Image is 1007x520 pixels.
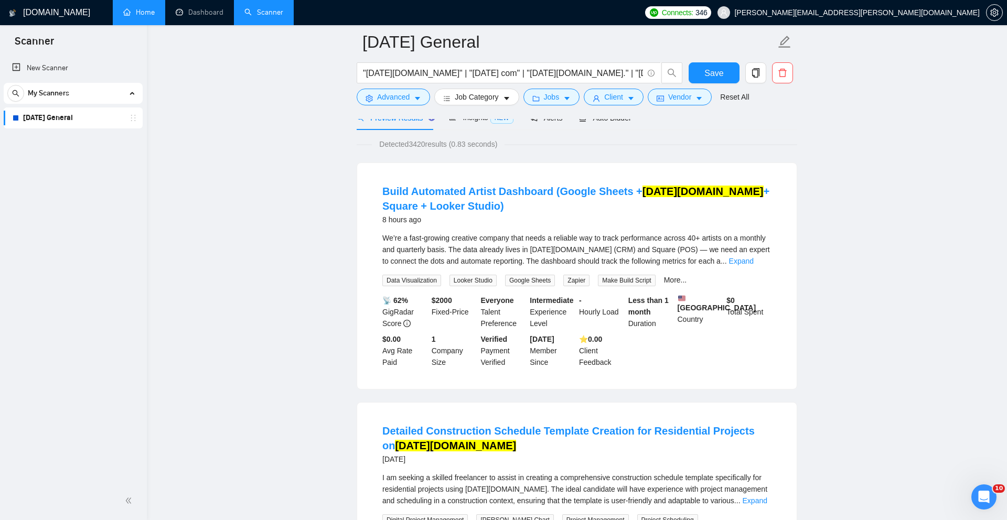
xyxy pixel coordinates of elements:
[627,94,635,102] span: caret-down
[528,295,577,329] div: Experience Level
[23,107,123,128] a: [DATE] General
[778,35,791,49] span: edit
[704,67,723,80] span: Save
[724,295,774,329] div: Total Spent
[372,138,505,150] span: Detected 3420 results (0.83 seconds)
[357,89,430,105] button: settingAdvancedcaret-down
[662,7,693,18] span: Connects:
[993,484,1005,493] span: 10
[664,276,687,284] a: More...
[648,89,712,105] button: idcardVendorcaret-down
[382,234,770,265] span: We’re a fast-growing creative company that needs a reliable way to track performance across 40+ a...
[481,335,508,343] b: Verified
[479,333,528,368] div: Payment Verified
[9,5,16,21] img: logo
[544,91,560,103] span: Jobs
[662,68,682,78] span: search
[395,440,516,451] mark: [DATE][DOMAIN_NAME]
[503,94,510,102] span: caret-down
[403,320,411,327] span: info-circle
[430,333,479,368] div: Company Size
[7,85,24,102] button: search
[626,295,676,329] div: Duration
[773,68,792,78] span: delete
[668,91,691,103] span: Vendor
[176,8,223,17] a: dashboardDashboard
[676,295,725,329] div: Country
[366,94,373,102] span: setting
[244,8,283,17] a: searchScanner
[382,232,772,267] div: We’re a fast-growing creative company that needs a reliable way to track performance across 40+ a...
[479,295,528,329] div: Talent Preference
[986,8,1003,17] a: setting
[430,295,479,329] div: Fixed-Price
[689,62,740,83] button: Save
[648,70,655,77] span: info-circle
[382,425,755,451] a: Detailed Construction Schedule Template Creation for Residential Projects on[DATE][DOMAIN_NAME]
[661,62,682,83] button: search
[12,58,134,79] a: New Scanner
[577,295,626,329] div: Hourly Load
[598,275,655,286] span: Make Build Script
[363,67,643,80] input: Search Freelance Jobs...
[380,295,430,329] div: GigRadar Score
[530,296,573,305] b: Intermediate
[579,296,582,305] b: -
[532,94,540,102] span: folder
[382,453,772,465] div: [DATE]
[125,495,135,506] span: double-left
[382,472,772,506] div: I am seeking a skilled freelancer to assist in creating a comprehensive construction schedule tem...
[4,58,143,79] li: New Scanner
[729,257,754,265] a: Expand
[530,114,563,122] span: Alerts
[505,275,555,286] span: Google Sheets
[382,275,441,286] span: Data Visualization
[579,114,631,122] span: Auto Bidder
[28,83,69,104] span: My Scanners
[382,186,769,212] a: Build Automated Artist Dashboard (Google Sheets +[DATE][DOMAIN_NAME]+ Square + Looker Studio)
[530,335,554,343] b: [DATE]
[971,484,997,510] iframe: Intercom live chat
[382,335,401,343] b: $0.00
[414,94,421,102] span: caret-down
[746,68,766,78] span: copy
[443,94,451,102] span: bars
[382,296,408,305] b: 📡 62%
[721,257,727,265] span: ...
[4,83,143,128] li: My Scanners
[377,91,410,103] span: Advanced
[987,8,1002,17] span: setting
[745,62,766,83] button: copy
[657,94,664,102] span: idcard
[523,89,580,105] button: folderJobscaret-down
[432,335,436,343] b: 1
[743,496,767,505] a: Expand
[129,114,137,122] span: holder
[8,90,24,97] span: search
[434,89,519,105] button: barsJob Categorycaret-down
[720,91,749,103] a: Reset All
[481,296,514,305] b: Everyone
[123,8,155,17] a: homeHome
[528,333,577,368] div: Member Since
[726,296,735,305] b: $ 0
[584,89,644,105] button: userClientcaret-down
[650,8,658,17] img: upwork-logo.png
[642,186,764,197] mark: [DATE][DOMAIN_NAME]
[986,4,1003,21] button: setting
[678,295,685,302] img: 🇺🇸
[382,473,767,505] span: I am seeking a skilled freelancer to assist in creating a comprehensive construction schedule tem...
[357,114,432,122] span: Preview Results
[380,333,430,368] div: Avg Rate Paid
[593,94,600,102] span: user
[6,34,62,56] span: Scanner
[563,94,571,102] span: caret-down
[695,7,707,18] span: 346
[577,333,626,368] div: Client Feedback
[628,296,669,316] b: Less than 1 month
[455,91,498,103] span: Job Category
[695,94,703,102] span: caret-down
[432,296,452,305] b: $ 2000
[678,295,756,312] b: [GEOGRAPHIC_DATA]
[579,335,602,343] b: ⭐️ 0.00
